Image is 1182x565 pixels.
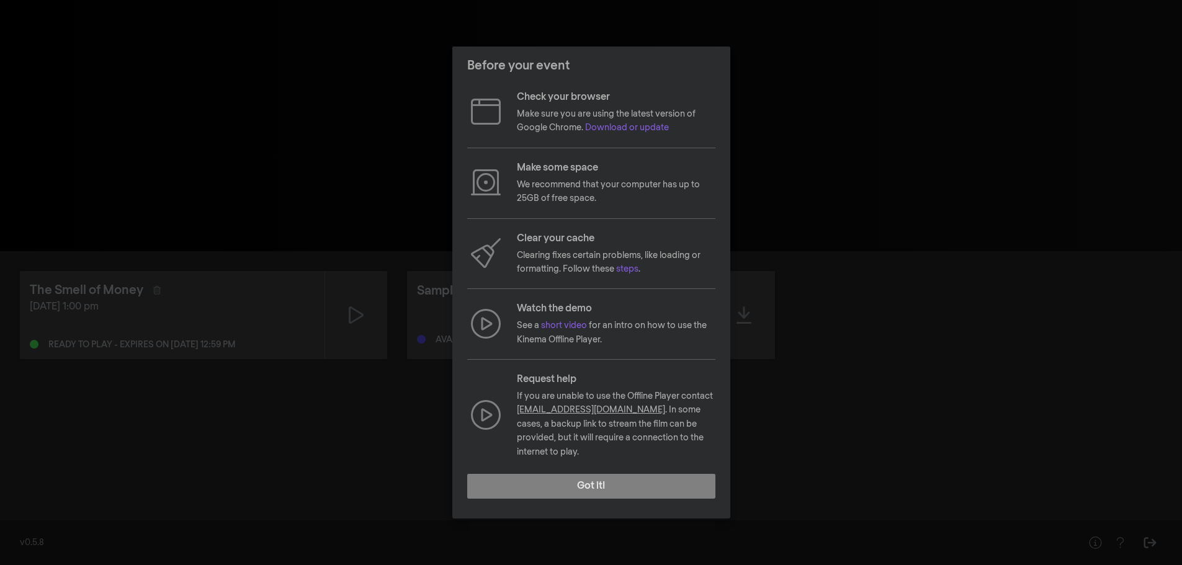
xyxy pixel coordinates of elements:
a: steps [616,265,638,274]
p: See a for an intro on how to use the Kinema Offline Player. [517,319,715,347]
p: Check your browser [517,90,715,105]
p: Clearing fixes certain problems, like loading or formatting. Follow these . [517,249,715,277]
header: Before your event [452,47,730,85]
p: We recommend that your computer has up to 25GB of free space. [517,178,715,206]
a: short video [541,321,587,330]
a: [EMAIL_ADDRESS][DOMAIN_NAME] [517,406,665,414]
button: Got it! [467,474,715,499]
p: Make sure you are using the latest version of Google Chrome. [517,107,715,135]
p: Clear your cache [517,231,715,246]
a: Download or update [585,123,669,132]
p: Make some space [517,161,715,176]
p: Request help [517,372,715,387]
p: Watch the demo [517,301,715,316]
p: If you are unable to use the Offline Player contact . In some cases, a backup link to stream the ... [517,389,715,459]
